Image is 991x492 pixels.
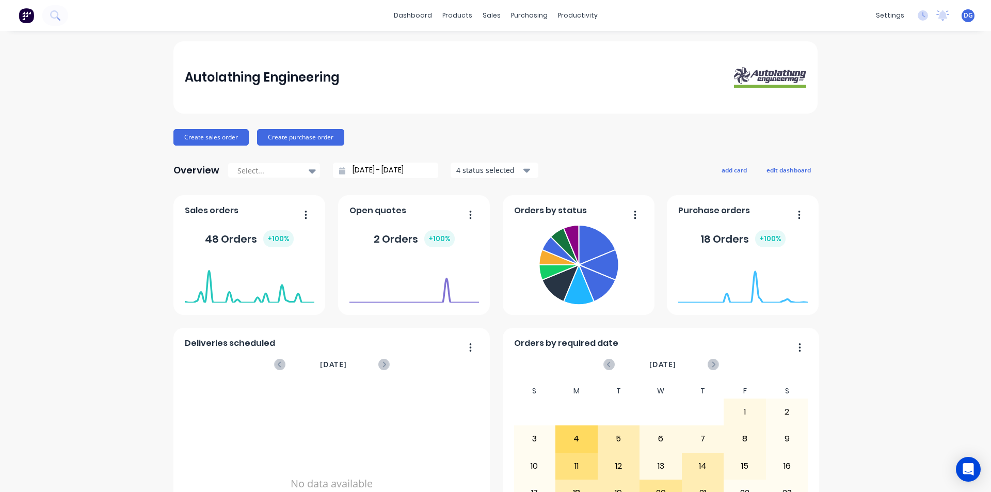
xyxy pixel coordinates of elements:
[556,453,597,479] div: 11
[374,230,455,247] div: 2 Orders
[598,453,640,479] div: 12
[766,426,808,452] div: 9
[715,163,754,177] button: add card
[320,359,347,370] span: [DATE]
[640,384,682,399] div: W
[514,204,587,217] span: Orders by status
[766,384,808,399] div: S
[451,163,538,178] button: 4 status selected
[755,230,786,247] div: + 100 %
[173,129,249,146] button: Create sales order
[263,230,294,247] div: + 100 %
[766,453,808,479] div: 16
[724,426,765,452] div: 8
[173,160,219,181] div: Overview
[724,453,765,479] div: 15
[514,453,555,479] div: 10
[760,163,818,177] button: edit dashboard
[349,204,406,217] span: Open quotes
[205,230,294,247] div: 48 Orders
[477,8,506,23] div: sales
[682,384,724,399] div: T
[640,453,681,479] div: 13
[456,165,521,176] div: 4 status selected
[514,426,555,452] div: 3
[649,359,676,370] span: [DATE]
[724,399,765,425] div: 1
[598,426,640,452] div: 5
[598,384,640,399] div: T
[437,8,477,23] div: products
[424,230,455,247] div: + 100 %
[506,8,553,23] div: purchasing
[724,384,766,399] div: F
[553,8,603,23] div: productivity
[964,11,973,20] span: DG
[871,8,909,23] div: settings
[185,204,238,217] span: Sales orders
[956,457,981,482] div: Open Intercom Messenger
[19,8,34,23] img: Factory
[556,426,597,452] div: 4
[734,67,806,88] img: Autolathing Engineering
[640,426,681,452] div: 6
[700,230,786,247] div: 18 Orders
[257,129,344,146] button: Create purchase order
[514,384,556,399] div: S
[682,453,724,479] div: 14
[389,8,437,23] a: dashboard
[766,399,808,425] div: 2
[682,426,724,452] div: 7
[185,67,340,88] div: Autolathing Engineering
[555,384,598,399] div: M
[678,204,750,217] span: Purchase orders
[514,337,618,350] span: Orders by required date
